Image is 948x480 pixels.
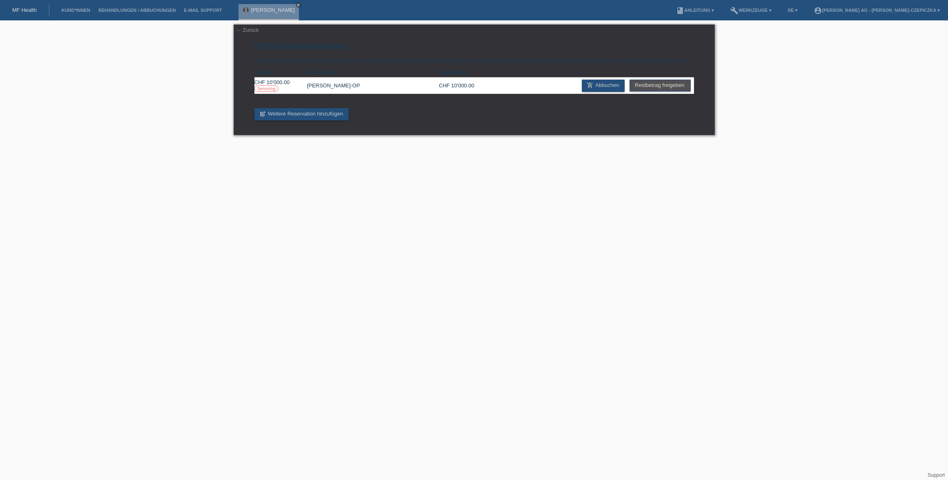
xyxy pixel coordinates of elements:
[439,78,491,94] td: CHF 10'000.00
[814,7,822,15] i: account_circle
[730,7,738,15] i: build
[57,8,94,13] a: Kund*innen
[582,80,625,92] a: add_shopping_cartAbbuchen
[587,82,593,89] i: add_shopping_cart
[928,472,945,478] a: Support
[296,2,301,8] a: close
[251,7,295,13] a: [PERSON_NAME]
[254,68,307,78] th: Betrag
[810,8,944,13] a: account_circle[PERSON_NAME] AG - [PERSON_NAME]-Czepiczka ▾
[307,78,439,94] td: [PERSON_NAME]-OP
[630,80,690,91] a: Restbetrag freigeben
[676,7,684,15] i: book
[259,111,266,117] i: post_add
[254,78,307,94] td: CHF 10'000.00
[236,27,259,33] a: ← Zurück
[12,7,37,13] a: MF Health
[234,24,715,135] div: Wählen Sie eine bestehende Reservations aus, fügen Sie eine Neue hinzu oder geben Sie den reservi...
[726,8,776,13] a: buildWerkzeuge ▾
[254,41,694,51] h1: Offene Reservationen
[784,8,802,13] a: DE ▾
[180,8,226,13] a: E-Mail Support
[254,85,278,92] label: Servicing
[94,8,180,13] a: Behandlungen / Abbuchungen
[439,68,491,78] th: Restbetrag
[254,108,349,120] a: post_addWeitere Reservation hinzufügen
[307,68,439,78] th: Kommentar
[296,3,301,7] i: close
[672,8,718,13] a: bookAnleitung ▾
